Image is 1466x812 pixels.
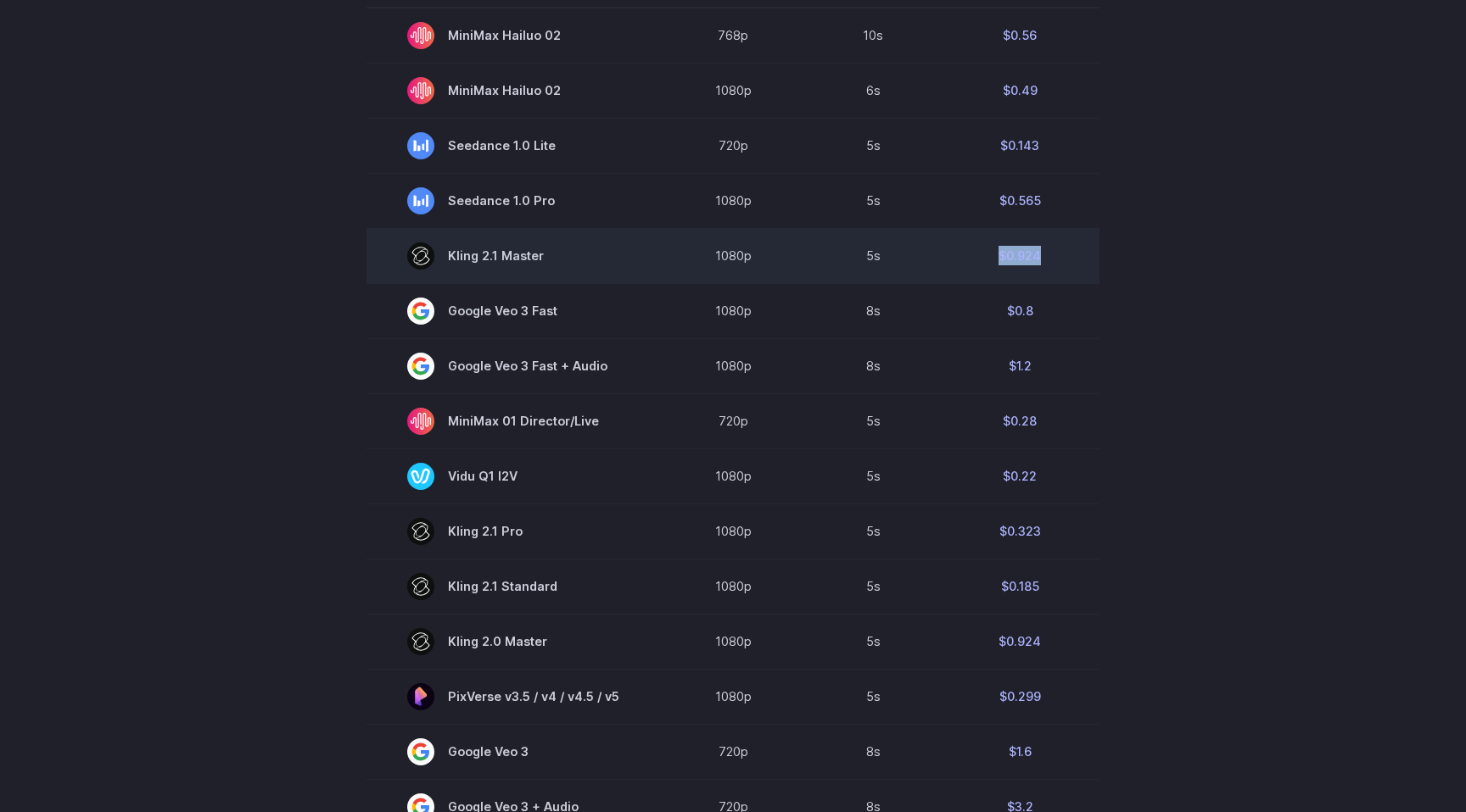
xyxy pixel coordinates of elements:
[940,448,1099,503] td: $0.22
[806,228,940,283] td: 5s
[806,503,940,559] td: 5s
[660,669,806,724] td: 1080p
[407,463,619,490] span: Vidu Q1 I2V
[660,118,806,173] td: 720p
[806,173,940,228] td: 5s
[407,518,619,545] span: Kling 2.1 Pro
[940,393,1099,448] td: $0.28
[806,118,940,173] td: 5s
[940,228,1099,283] td: $0.924
[407,22,619,49] span: MiniMax Hailuo 02
[940,724,1099,779] td: $1.6
[940,63,1099,118] td: $0.49
[806,448,940,503] td: 5s
[660,8,806,64] td: 768p
[660,614,806,669] td: 1080p
[806,614,940,669] td: 5s
[407,132,619,159] span: Seedance 1.0 Lite
[806,393,940,448] td: 5s
[940,283,1099,338] td: $0.8
[940,669,1099,724] td: $0.299
[940,503,1099,559] td: $0.323
[660,448,806,503] td: 1080p
[806,724,940,779] td: 8s
[660,63,806,118] td: 1080p
[940,559,1099,614] td: $0.185
[940,118,1099,173] td: $0.143
[660,338,806,393] td: 1080p
[806,669,940,724] td: 5s
[806,283,940,338] td: 8s
[940,173,1099,228] td: $0.565
[407,408,619,435] span: MiniMax 01 Director/Live
[660,173,806,228] td: 1080p
[407,77,619,104] span: MiniMax Hailuo 02
[940,338,1099,393] td: $1.2
[660,724,806,779] td: 720p
[407,298,619,325] span: Google Veo 3 Fast
[660,228,806,283] td: 1080p
[407,187,619,214] span: Seedance 1.0 Pro
[806,338,940,393] td: 8s
[407,683,619,710] span: PixVerse v3.5 / v4 / v4.5 / v5
[940,614,1099,669] td: $0.924
[660,393,806,448] td: 720p
[407,738,619,765] span: Google Veo 3
[940,8,1099,64] td: $0.56
[806,63,940,118] td: 6s
[407,242,619,270] span: Kling 2.1 Master
[660,559,806,614] td: 1080p
[407,353,619,380] span: Google Veo 3 Fast + Audio
[806,8,940,64] td: 10s
[407,573,619,600] span: Kling 2.1 Standard
[407,628,619,655] span: Kling 2.0 Master
[806,559,940,614] td: 5s
[660,503,806,559] td: 1080p
[660,283,806,338] td: 1080p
